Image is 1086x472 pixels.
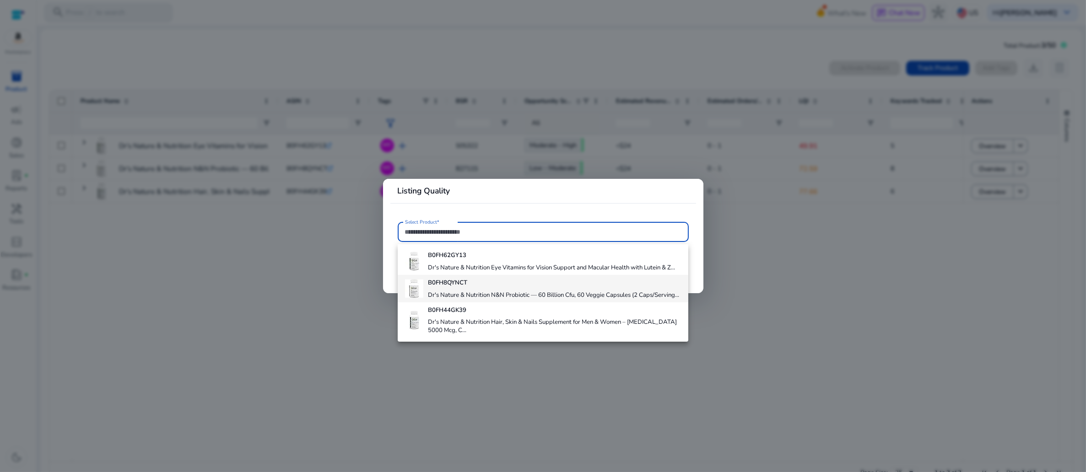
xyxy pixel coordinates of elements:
[405,219,439,225] mat-label: Select Product*
[428,318,681,334] h4: Dr's Nature & Nutrition Hair, Skin & Nails Supplement for Men & Women – [MEDICAL_DATA] 5000 Mcg, ...
[428,264,675,272] h4: Dr's Nature & Nutrition Eye Vitamins for Vision Support and Macular Health with Lutein & Z...
[405,311,423,329] img: 41ICkUZHvFL._AC_US40_.jpg
[398,185,450,196] b: Listing Quality
[428,306,466,314] b: B0FH44GK39
[428,291,679,300] h4: Dr's Nature & Nutrition N&N Probiotic — 60 Billion Cfu, 60 Veggie Capsules (2 Caps/Serving...
[405,279,423,298] img: 41swXBBDcwL._AC_US40_.jpg
[428,251,466,259] b: B0FH62GY13
[428,279,467,287] b: B0FH8QYNCT
[405,252,423,270] img: 4177ud3iVrL._AC_US40_.jpg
